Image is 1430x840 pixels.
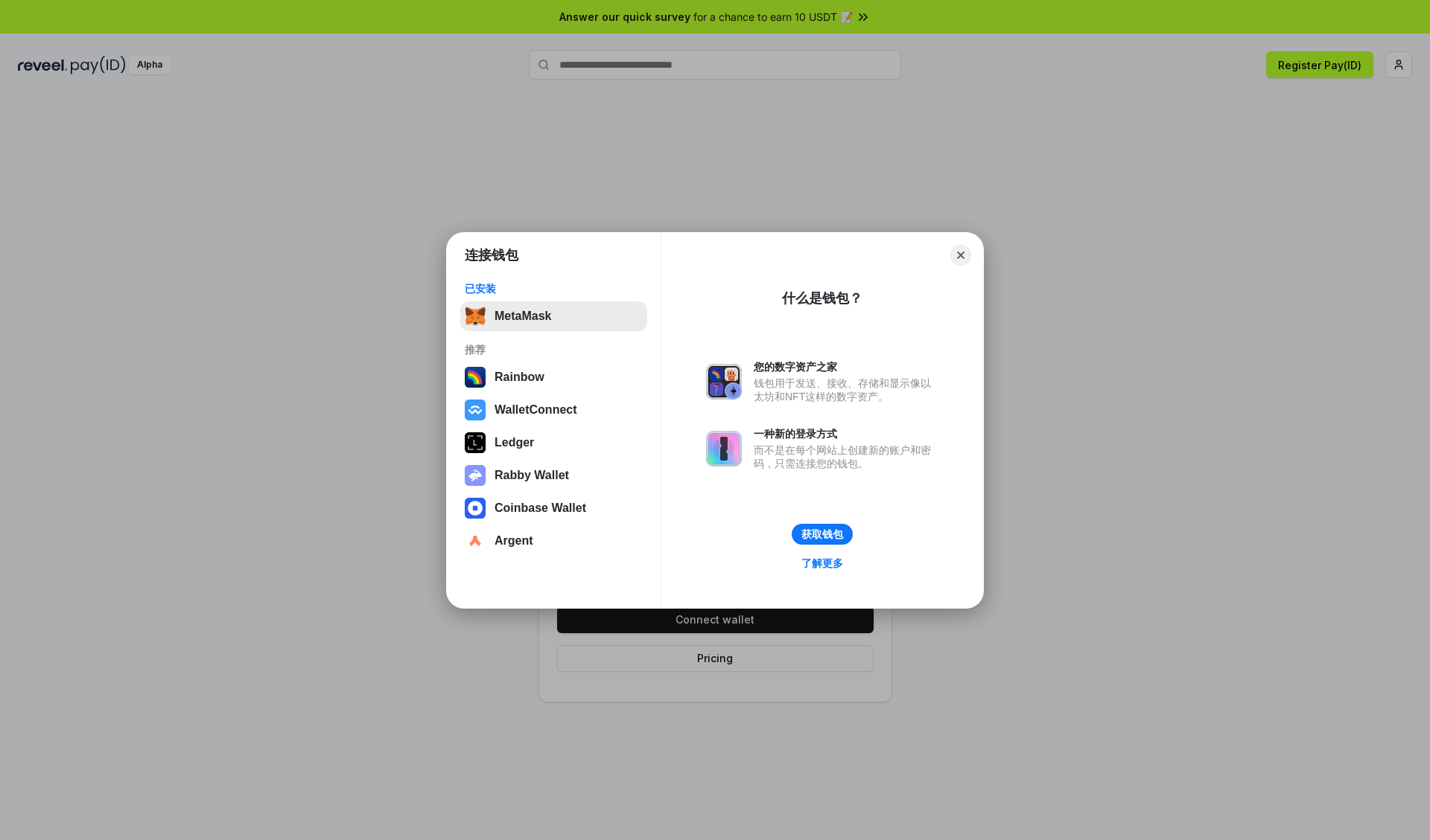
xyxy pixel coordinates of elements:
[460,362,647,392] button: Rainbow
[801,557,843,570] div: 了解更多
[465,282,643,295] div: 已安装
[465,465,486,486] img: svg+xml,%3Csvg%20xmlns%3D%22http%3A%2F%2Fwww.w3.org%2F2000%2Fsvg%22%20fill%3D%22none%22%20viewBox...
[460,301,647,331] button: MetaMask
[792,554,852,573] a: 了解更多
[465,432,486,453] img: svg+xml,%3Csvg%20xmlns%3D%22http%3A%2F%2Fwww.w3.org%2F2000%2Fsvg%22%20width%3D%2228%22%20height%3...
[465,530,486,551] img: svg+xml,%3Csvg%20width%3D%2228%22%20height%3D%2228%22%20viewBox%3D%220%200%2028%2028%22%20fill%3D...
[465,498,486,519] img: svg+xml,%3Csvg%20width%3D%2228%22%20height%3D%2228%22%20viewBox%3D%220%200%2028%2028%22%20fill%3D...
[465,343,643,356] div: 推荐
[495,534,533,548] div: Argent
[706,431,742,467] img: svg+xml,%3Csvg%20xmlns%3D%22http%3A%2F%2Fwww.w3.org%2F2000%2Fsvg%22%20fill%3D%22none%22%20viewBox...
[465,246,518,264] h1: 连接钱包
[754,376,938,403] div: 钱包用于发送、接收、存储和显示像以太坊和NFT这样的数字资产。
[792,524,853,545] button: 获取钱包
[801,528,843,541] div: 获取钱包
[465,400,486,420] img: svg+xml,%3Csvg%20width%3D%2228%22%20height%3D%2228%22%20viewBox%3D%220%200%2028%2028%22%20fill%3D...
[460,493,647,523] button: Coinbase Wallet
[495,371,544,384] div: Rainbow
[495,501,586,515] div: Coinbase Wallet
[495,436,534,449] div: Ledger
[460,461,647,490] button: Rabby Wallet
[754,443,938,470] div: 而不是在每个网站上创建新的账户和密码，只需连接您的钱包。
[706,364,742,400] img: svg+xml,%3Csvg%20xmlns%3D%22http%3A%2F%2Fwww.w3.org%2F2000%2Fsvg%22%20fill%3D%22none%22%20viewBox...
[460,526,647,556] button: Argent
[460,428,647,458] button: Ledger
[495,310,551,323] div: MetaMask
[754,360,938,373] div: 您的数字资产之家
[495,469,569,482] div: Rabby Wallet
[754,427,938,440] div: 一种新的登录方式
[460,395,647,425] button: WalletConnect
[782,289,862,307] div: 什么是钱包？
[950,245,971,266] button: Close
[465,367,486,388] img: svg+xml,%3Csvg%20width%3D%22120%22%20height%3D%22120%22%20viewBox%3D%220%200%20120%20120%22%20fil...
[495,403,577,417] div: WalletConnect
[465,306,486,327] img: svg+xml,%3Csvg%20fill%3D%22none%22%20height%3D%2233%22%20viewBox%3D%220%200%2035%2033%22%20width%...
